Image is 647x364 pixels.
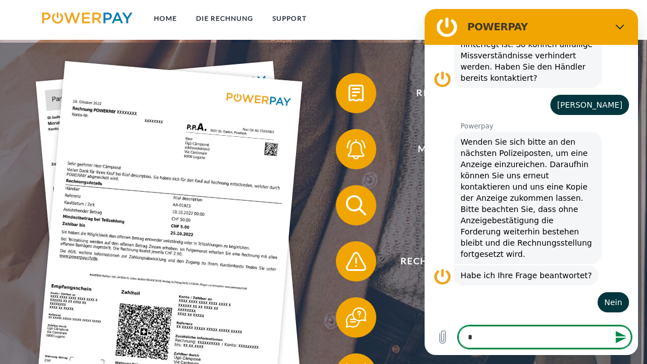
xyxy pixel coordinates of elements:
[263,8,316,29] a: SUPPORT
[336,241,599,282] button: Rechnungsbeanstandung
[321,239,613,284] a: Rechnungsbeanstandung
[344,193,369,218] img: qb_search.svg
[144,8,186,29] a: Home
[321,183,613,228] a: Konto einsehen
[186,8,263,29] a: DIE RECHNUNG
[336,185,599,225] button: Konto einsehen
[547,8,582,29] a: agb
[344,305,369,330] img: qb_help.svg
[42,12,133,24] img: logo-powerpay.svg
[336,73,599,113] button: Rechnung erhalten?
[336,129,599,169] button: Mahnung erhalten?
[425,9,638,355] iframe: Messaging-Fenster
[344,137,369,162] img: qb_bell.svg
[344,81,369,106] img: qb_bill.svg
[321,295,613,340] a: Hilfe-Center
[344,249,369,274] img: qb_warning.svg
[321,71,613,116] a: Rechnung erhalten?
[336,297,599,338] button: Hilfe-Center
[321,127,613,172] a: Mahnung erhalten?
